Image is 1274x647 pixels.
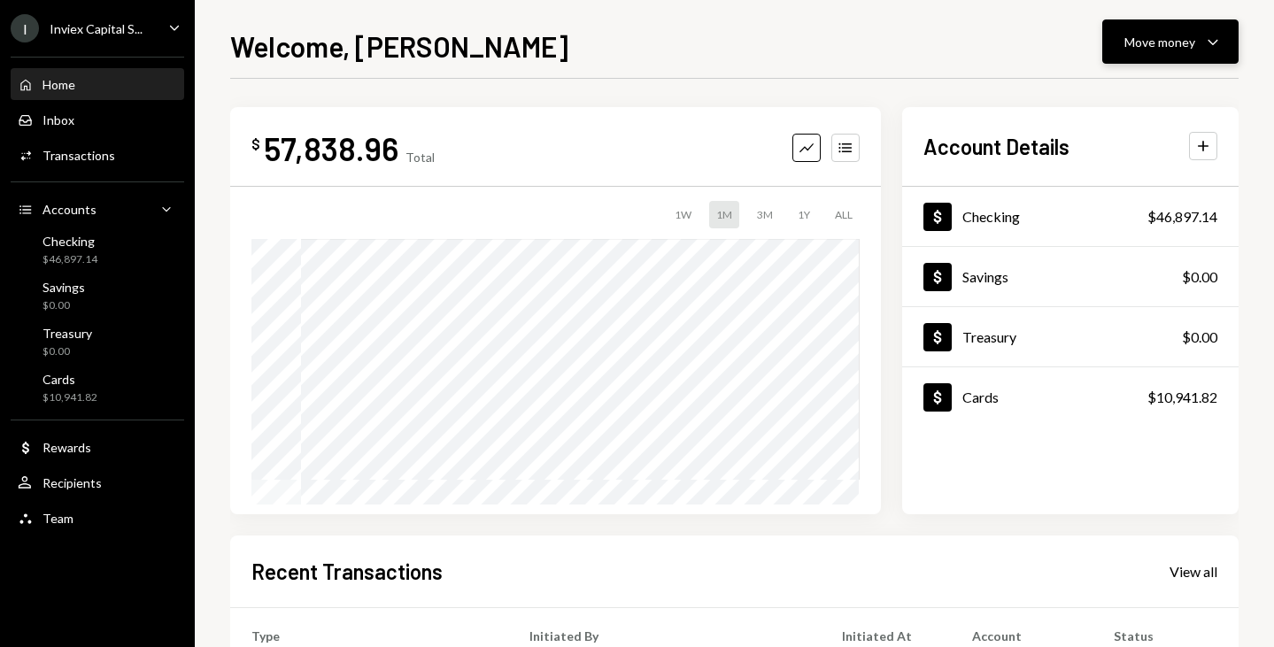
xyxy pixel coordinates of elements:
[1182,266,1217,288] div: $0.00
[42,326,92,341] div: Treasury
[11,502,184,534] a: Team
[42,390,97,405] div: $10,941.82
[42,202,97,217] div: Accounts
[923,132,1069,161] h2: Account Details
[42,298,85,313] div: $0.00
[42,112,74,127] div: Inbox
[962,328,1016,345] div: Treasury
[11,466,184,498] a: Recipients
[42,77,75,92] div: Home
[1102,19,1239,64] button: Move money
[11,193,184,225] a: Accounts
[251,557,443,586] h2: Recent Transactions
[902,367,1239,427] a: Cards$10,941.82
[1147,206,1217,227] div: $46,897.14
[50,21,143,36] div: Inviex Capital S...
[1182,327,1217,348] div: $0.00
[264,128,398,168] div: 57,838.96
[42,234,97,249] div: Checking
[902,247,1239,306] a: Savings$0.00
[11,366,184,409] a: Cards$10,941.82
[962,208,1020,225] div: Checking
[962,389,999,405] div: Cards
[251,135,260,153] div: $
[962,268,1008,285] div: Savings
[1124,33,1195,51] div: Move money
[11,274,184,317] a: Savings$0.00
[11,139,184,171] a: Transactions
[828,201,860,228] div: ALL
[11,320,184,363] a: Treasury$0.00
[750,201,780,228] div: 3M
[42,280,85,295] div: Savings
[791,201,817,228] div: 1Y
[902,307,1239,366] a: Treasury$0.00
[709,201,739,228] div: 1M
[42,475,102,490] div: Recipients
[11,14,39,42] div: I
[1147,387,1217,408] div: $10,941.82
[230,28,568,64] h1: Welcome, [PERSON_NAME]
[42,252,97,267] div: $46,897.14
[11,431,184,463] a: Rewards
[11,68,184,100] a: Home
[11,228,184,271] a: Checking$46,897.14
[42,372,97,387] div: Cards
[1170,563,1217,581] div: View all
[42,148,115,163] div: Transactions
[11,104,184,135] a: Inbox
[42,344,92,359] div: $0.00
[405,150,435,165] div: Total
[42,440,91,455] div: Rewards
[42,511,73,526] div: Team
[902,187,1239,246] a: Checking$46,897.14
[668,201,699,228] div: 1W
[1170,561,1217,581] a: View all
